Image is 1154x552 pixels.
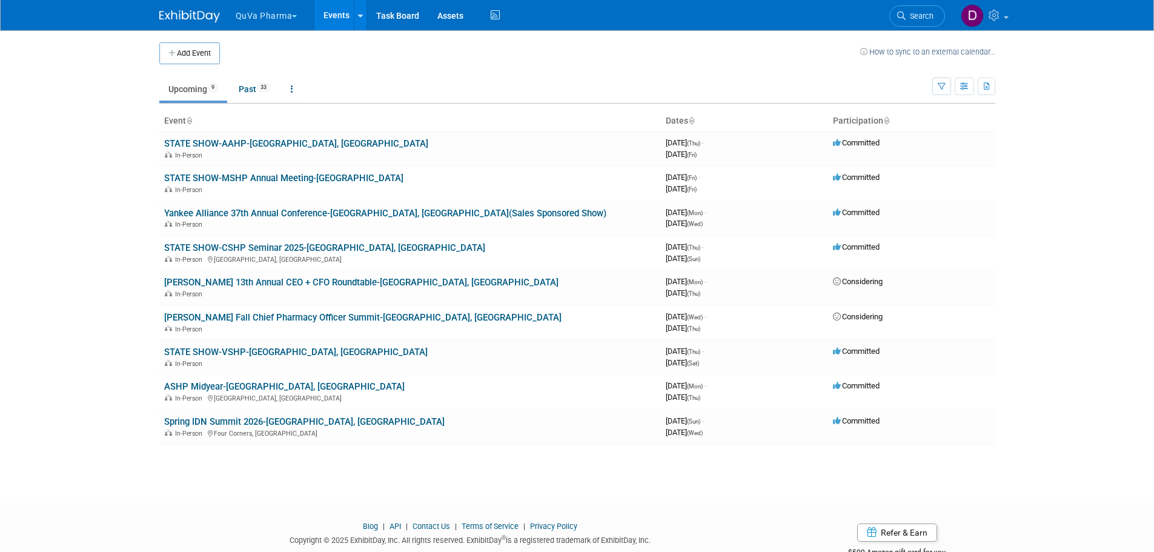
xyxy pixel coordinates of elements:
[828,111,995,131] th: Participation
[164,416,445,427] a: Spring IDN Summit 2026-[GEOGRAPHIC_DATA], [GEOGRAPHIC_DATA]
[164,347,428,357] a: STATE SHOW-VSHP-[GEOGRAPHIC_DATA], [GEOGRAPHIC_DATA]
[666,324,700,333] span: [DATE]
[833,208,880,217] span: Committed
[833,138,880,147] span: Committed
[687,151,697,158] span: (Fri)
[889,5,945,27] a: Search
[666,277,706,286] span: [DATE]
[687,279,703,285] span: (Mon)
[666,150,697,159] span: [DATE]
[687,430,703,436] span: (Wed)
[164,312,562,323] a: [PERSON_NAME] Fall Chief Pharmacy Officer Summit-[GEOGRAPHIC_DATA], [GEOGRAPHIC_DATA]
[164,428,656,437] div: Four Corners, [GEOGRAPHIC_DATA]
[175,151,206,159] span: In-Person
[666,312,706,321] span: [DATE]
[165,186,172,192] img: In-Person Event
[833,347,880,356] span: Committed
[666,208,706,217] span: [DATE]
[833,312,883,321] span: Considering
[462,522,519,531] a: Terms of Service
[520,522,528,531] span: |
[159,111,661,131] th: Event
[175,290,206,298] span: In-Person
[702,138,704,147] span: -
[363,522,378,531] a: Blog
[159,10,220,22] img: ExhibitDay
[687,394,700,401] span: (Thu)
[164,173,403,184] a: STATE SHOW-MSHP Annual Meeting-[GEOGRAPHIC_DATA]
[687,360,699,367] span: (Sat)
[165,290,172,296] img: In-Person Event
[698,173,700,182] span: -
[164,242,485,253] a: STATE SHOW-CSHP Seminar 2025-[GEOGRAPHIC_DATA], [GEOGRAPHIC_DATA]
[883,116,889,125] a: Sort by Participation Type
[175,360,206,368] span: In-Person
[530,522,577,531] a: Privacy Policy
[961,4,984,27] img: Danielle Mitchell
[687,244,700,251] span: (Thu)
[175,394,206,402] span: In-Person
[159,42,220,64] button: Add Event
[230,78,279,101] a: Past33
[833,242,880,251] span: Committed
[390,522,401,531] a: API
[666,184,697,193] span: [DATE]
[403,522,411,531] span: |
[666,254,700,263] span: [DATE]
[666,138,704,147] span: [DATE]
[175,221,206,228] span: In-Person
[702,416,704,425] span: -
[164,208,606,219] a: Yankee Alliance 37th Annual Conference-[GEOGRAPHIC_DATA], [GEOGRAPHIC_DATA](Sales Sponsored Show)
[666,358,699,367] span: [DATE]
[857,524,937,542] a: Refer & Earn
[687,175,697,181] span: (Fri)
[165,325,172,331] img: In-Person Event
[257,83,270,92] span: 33
[702,347,704,356] span: -
[833,416,880,425] span: Committed
[165,256,172,262] img: In-Person Event
[687,256,700,262] span: (Sun)
[687,314,703,321] span: (Wed)
[175,325,206,333] span: In-Person
[687,186,697,193] span: (Fri)
[705,208,706,217] span: -
[666,416,704,425] span: [DATE]
[159,78,227,101] a: Upcoming9
[175,186,206,194] span: In-Person
[705,312,706,321] span: -
[705,277,706,286] span: -
[666,381,706,390] span: [DATE]
[413,522,450,531] a: Contact Us
[666,288,700,298] span: [DATE]
[702,242,704,251] span: -
[380,522,388,531] span: |
[833,173,880,182] span: Committed
[687,210,703,216] span: (Mon)
[164,277,559,288] a: [PERSON_NAME] 13th Annual CEO + CFO Roundtable-[GEOGRAPHIC_DATA], [GEOGRAPHIC_DATA]
[164,393,656,402] div: [GEOGRAPHIC_DATA], [GEOGRAPHIC_DATA]
[860,47,995,56] a: How to sync to an external calendar...
[165,394,172,401] img: In-Person Event
[164,254,656,264] div: [GEOGRAPHIC_DATA], [GEOGRAPHIC_DATA]
[687,348,700,355] span: (Thu)
[165,360,172,366] img: In-Person Event
[502,534,506,541] sup: ®
[175,430,206,437] span: In-Person
[687,325,700,332] span: (Thu)
[688,116,694,125] a: Sort by Start Date
[687,383,703,390] span: (Mon)
[452,522,460,531] span: |
[687,140,700,147] span: (Thu)
[666,219,703,228] span: [DATE]
[165,221,172,227] img: In-Person Event
[164,138,428,149] a: STATE SHOW-AAHP-[GEOGRAPHIC_DATA], [GEOGRAPHIC_DATA]
[159,532,782,546] div: Copyright © 2025 ExhibitDay, Inc. All rights reserved. ExhibitDay is a registered trademark of Ex...
[661,111,828,131] th: Dates
[666,173,700,182] span: [DATE]
[833,381,880,390] span: Committed
[165,430,172,436] img: In-Person Event
[186,116,192,125] a: Sort by Event Name
[175,256,206,264] span: In-Person
[687,221,703,227] span: (Wed)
